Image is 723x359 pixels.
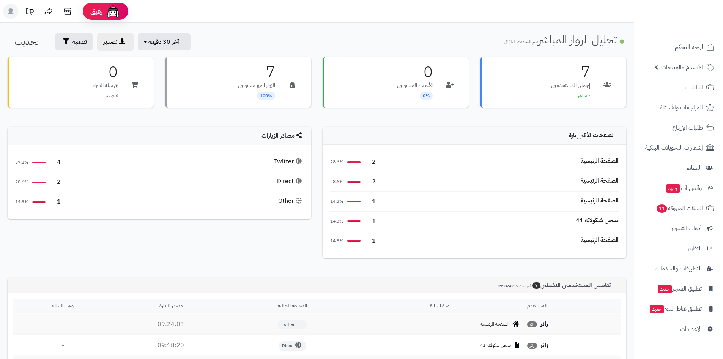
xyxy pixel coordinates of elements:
[639,159,718,177] a: العملاء
[15,159,28,166] span: 57.1%
[581,196,619,205] div: الصفحة الرئيسية
[656,204,668,213] span: 11
[639,199,718,217] a: السلات المتروكة11
[93,82,118,89] p: في سلة الشراء
[330,198,343,205] span: 14.3%
[97,33,134,51] a: تصدير
[9,33,51,50] button: تحديث
[687,163,702,173] span: العملاء
[15,35,39,49] span: تحديث
[540,319,548,329] strong: زائر
[527,343,537,349] span: زائر
[15,179,28,185] span: 28.6%
[72,37,87,46] span: تصفية
[675,42,703,52] span: لوحة التحكم
[685,82,703,93] span: الطلبات
[90,7,102,16] span: رفيق
[112,314,229,335] td: 09:24:03
[639,119,718,137] a: طلبات الإرجاع
[639,139,718,157] a: إشعارات التحويلات البنكية
[527,321,537,327] span: زائر
[645,142,703,153] span: إشعارات التحويلات البنكية
[581,236,619,245] div: الصفحة الرئيسية
[498,283,514,289] span: 09:24:49
[660,102,703,113] span: المراجعات والأسئلة
[106,4,121,19] img: ai-face.png
[112,299,229,313] th: مصدر الزيارة
[364,158,376,166] span: 2
[62,319,64,329] span: -
[671,6,716,22] img: logo-2.png
[666,184,680,193] span: جديد
[397,82,433,89] p: الأعضاء المسجلين
[656,203,703,214] span: السلات المتروكة
[532,282,540,289] span: 7
[364,237,376,245] span: 1
[669,223,702,234] span: أدوات التسويق
[238,65,275,80] h3: 7
[639,78,718,96] a: الطلبات
[639,98,718,117] a: المراجعات والأسئلة
[551,82,590,89] p: إجمالي المستخدمين
[687,243,702,254] span: التقارير
[657,283,702,294] span: تطبيق المتجر
[420,92,433,100] span: 0%
[330,159,343,165] span: 28.6%
[279,341,306,351] span: Direct
[639,259,718,278] a: التطبيقات والخدمات
[480,342,511,349] span: صحن شكولاتة 41
[655,263,702,274] span: التطبيقات والخدمات
[576,216,619,225] div: صحن شكولاتة 41
[278,320,307,329] span: Twitter
[257,92,275,100] span: 100%
[238,82,275,89] p: الزوار الغير مسجلين
[13,299,112,313] th: وقت البداية
[639,300,718,318] a: تطبيق نقاط البيعجديد
[330,179,343,185] span: 28.6%
[49,158,61,167] span: 4
[62,341,64,350] span: -
[672,122,703,133] span: طلبات الإرجاع
[661,62,703,73] span: الأقسام والمنتجات
[397,65,433,80] h3: 0
[229,299,356,313] th: الصفحة الحالية
[277,177,304,186] div: Direct
[356,299,524,313] th: مدة الزيارة
[20,4,39,21] a: تحديثات المنصة
[540,341,548,350] strong: زائر
[15,199,28,205] span: 14.3%
[278,197,304,206] div: Other
[639,179,718,197] a: وآتس آبجديد
[274,157,304,166] div: Twitter
[658,285,672,293] span: جديد
[581,157,619,166] div: الصفحة الرئيسية
[639,38,718,56] a: لوحة التحكم
[364,217,376,226] span: 1
[330,238,343,244] span: 14.3%
[639,320,718,338] a: الإعدادات
[138,33,191,50] button: آخر 30 دقيقة
[650,305,664,313] span: جديد
[524,299,621,313] th: المستخدم
[93,65,118,80] h3: 0
[112,335,229,356] td: 09:18:20
[639,280,718,298] a: تطبيق المتجرجديد
[330,132,619,139] h4: الصفحات الأكثر زيارة
[649,304,702,314] span: تطبيق نقاط البيع
[492,282,621,289] h3: تفاصيل المستخدمين النشطين
[106,92,118,99] span: لا يوجد
[15,132,304,139] h4: مصادر الزيارات
[480,321,509,327] span: الصفحة الرئيسية
[504,33,626,46] h1: تحليل الزوار المباشر
[680,324,702,334] span: الإعدادات
[330,218,343,225] span: 14.3%
[581,177,619,185] div: الصفحة الرئيسية
[639,219,718,237] a: أدوات التسويق
[364,197,376,206] span: 1
[49,178,61,187] span: 2
[148,37,179,46] span: آخر 30 دقيقة
[55,33,93,50] button: تصفية
[578,92,590,99] span: • مباشر
[551,65,590,80] h3: 7
[49,198,61,206] span: 1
